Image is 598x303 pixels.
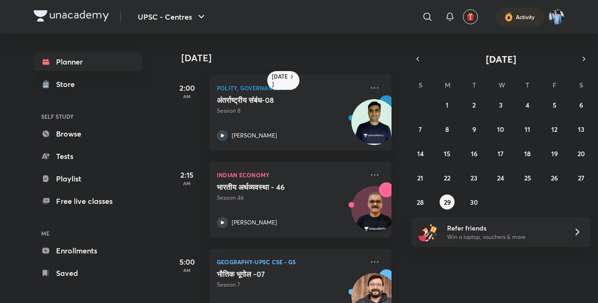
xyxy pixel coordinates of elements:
[217,269,333,279] h5: भौतिक भूगोल -07
[34,10,109,22] img: Company Logo
[447,233,562,241] p: Win a laptop, vouchers & more
[168,94,206,99] p: AM
[168,267,206,273] p: AM
[553,80,556,89] abbr: Friday
[34,10,109,24] a: Company Logo
[526,101,529,109] abbr: September 4, 2025
[440,195,455,209] button: September 29, 2025
[579,80,583,89] abbr: Saturday
[34,52,142,71] a: Planner
[574,122,589,137] button: September 13, 2025
[217,182,333,192] h5: भारतीय अर्थव्यवस्था - 46
[498,149,504,158] abbr: September 17, 2025
[505,11,513,22] img: activity
[467,146,482,161] button: September 16, 2025
[578,173,584,182] abbr: September 27, 2025
[486,53,516,65] span: [DATE]
[497,173,504,182] abbr: September 24, 2025
[526,80,529,89] abbr: Thursday
[463,9,478,24] button: avatar
[56,79,80,90] div: Store
[520,122,535,137] button: September 11, 2025
[217,194,363,202] p: Session 46
[232,131,277,140] p: [PERSON_NAME]
[445,125,449,134] abbr: September 8, 2025
[446,101,448,109] abbr: September 1, 2025
[34,108,142,124] h6: SELF STUDY
[440,122,455,137] button: September 8, 2025
[467,170,482,185] button: September 23, 2025
[548,9,564,25] img: Shipu
[352,191,397,236] img: Avatar
[470,173,477,182] abbr: September 23, 2025
[551,125,557,134] abbr: September 12, 2025
[217,107,363,115] p: Session 8
[524,173,531,182] abbr: September 25, 2025
[34,241,142,260] a: Enrollments
[498,80,505,89] abbr: Wednesday
[574,170,589,185] button: September 27, 2025
[132,7,213,26] button: UPSC - Centres
[579,101,583,109] abbr: September 6, 2025
[578,125,584,134] abbr: September 13, 2025
[520,97,535,112] button: September 4, 2025
[232,218,277,227] p: [PERSON_NAME]
[472,80,476,89] abbr: Tuesday
[34,225,142,241] h6: ME
[470,198,478,207] abbr: September 30, 2025
[34,147,142,166] a: Tests
[417,198,424,207] abbr: September 28, 2025
[440,146,455,161] button: September 15, 2025
[444,173,450,182] abbr: September 22, 2025
[467,195,482,209] button: September 30, 2025
[217,95,333,105] h5: अंतर्राष्ट्रीय संबंध-08
[34,75,142,94] a: Store
[471,149,477,158] abbr: September 16, 2025
[577,149,585,158] abbr: September 20, 2025
[34,192,142,210] a: Free live classes
[493,122,508,137] button: September 10, 2025
[217,281,363,289] p: Session 7
[413,146,428,161] button: September 14, 2025
[419,223,437,241] img: referral
[525,125,530,134] abbr: September 11, 2025
[440,170,455,185] button: September 22, 2025
[524,149,531,158] abbr: September 18, 2025
[444,198,451,207] abbr: September 29, 2025
[413,195,428,209] button: September 28, 2025
[574,146,589,161] button: September 20, 2025
[520,170,535,185] button: September 25, 2025
[447,223,562,233] h6: Refer friends
[34,169,142,188] a: Playlist
[547,170,562,185] button: September 26, 2025
[547,146,562,161] button: September 19, 2025
[444,149,450,158] abbr: September 15, 2025
[499,101,503,109] abbr: September 3, 2025
[547,97,562,112] button: September 5, 2025
[440,97,455,112] button: September 1, 2025
[493,170,508,185] button: September 24, 2025
[445,80,450,89] abbr: Monday
[520,146,535,161] button: September 18, 2025
[217,82,363,94] p: Polity, Governance & IR
[574,97,589,112] button: September 6, 2025
[168,169,206,180] h5: 2:15
[419,80,422,89] abbr: Sunday
[467,122,482,137] button: September 9, 2025
[424,52,577,65] button: [DATE]
[547,122,562,137] button: September 12, 2025
[168,180,206,186] p: AM
[413,170,428,185] button: September 21, 2025
[472,101,476,109] abbr: September 2, 2025
[466,13,475,21] img: avatar
[413,122,428,137] button: September 7, 2025
[417,149,424,158] abbr: September 14, 2025
[493,146,508,161] button: September 17, 2025
[34,124,142,143] a: Browse
[497,125,504,134] abbr: September 10, 2025
[168,256,206,267] h5: 5:00
[217,256,363,267] p: Geography-UPSC CSE - GS
[417,173,423,182] abbr: September 21, 2025
[181,52,401,64] h4: [DATE]
[493,97,508,112] button: September 3, 2025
